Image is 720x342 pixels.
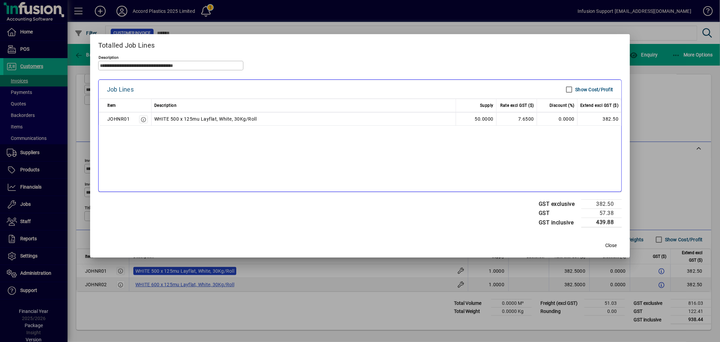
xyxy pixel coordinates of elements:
span: Description [154,101,177,109]
td: GST inclusive [535,218,582,227]
span: Discount (%) [550,101,575,109]
span: Item [107,101,116,109]
td: WHITE 500 x 125mu Layflat, White, 30Kg/Roll [152,112,456,126]
span: Extend excl GST ($) [580,101,619,109]
td: 382.50 [578,112,622,126]
td: GST exclusive [535,200,582,209]
td: 50.0000 [456,112,497,126]
td: 0.0000 [537,112,578,126]
td: 439.88 [581,218,622,227]
mat-label: Description [99,55,118,60]
td: 382.50 [581,200,622,209]
div: 7.6500 [499,115,534,123]
h2: Totalled Job Lines [90,34,630,54]
span: Rate excl GST ($) [500,101,534,109]
span: Close [605,242,617,249]
div: JOHNR01 [107,115,130,123]
span: Supply [480,101,494,109]
button: Close [600,240,622,252]
td: 57.38 [581,209,622,218]
td: GST [535,209,582,218]
label: Show Cost/Profit [574,86,613,93]
div: Job Lines [107,84,136,95]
